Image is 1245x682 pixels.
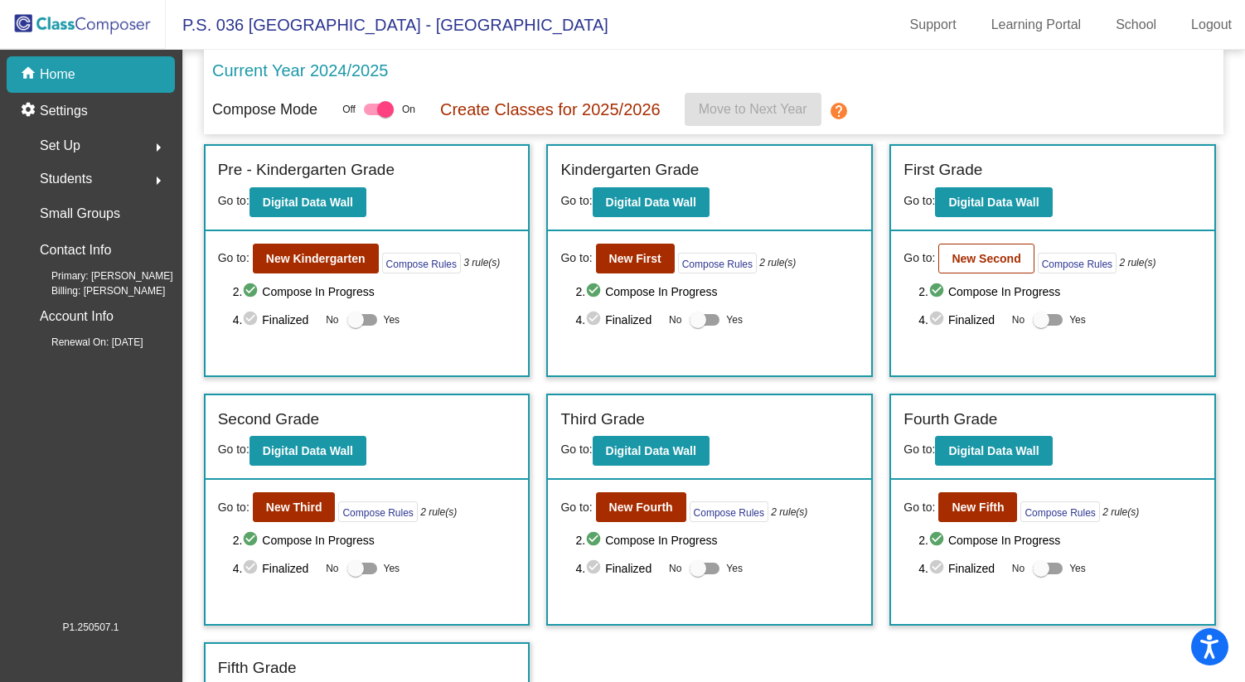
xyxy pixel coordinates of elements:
button: Compose Rules [678,253,757,273]
span: Go to: [560,194,592,207]
span: No [1012,312,1025,327]
button: New Kindergarten [253,244,379,273]
button: Compose Rules [690,501,768,522]
button: Digital Data Wall [593,436,710,466]
label: Kindergarten Grade [560,158,699,182]
span: Go to: [903,249,935,267]
span: Go to: [903,443,935,456]
b: Digital Data Wall [263,444,353,457]
span: 2. Compose In Progress [575,530,859,550]
mat-icon: arrow_right [148,171,168,191]
span: 4. Finalized [918,310,1004,330]
button: Digital Data Wall [249,187,366,217]
a: Learning Portal [978,12,1095,38]
mat-icon: help [828,101,848,121]
span: Off [342,102,356,117]
label: First Grade [903,158,982,182]
span: Yes [384,559,400,578]
button: Digital Data Wall [935,436,1052,466]
i: 3 rule(s) [463,255,500,270]
i: 2 rule(s) [420,505,457,520]
span: No [326,312,338,327]
span: 4. Finalized [575,559,661,578]
mat-icon: home [20,65,40,85]
b: Digital Data Wall [606,444,696,457]
button: Move to Next Year [685,93,821,126]
button: New Fourth [596,492,686,522]
span: Yes [1069,559,1086,578]
a: Support [897,12,970,38]
button: Digital Data Wall [593,187,710,217]
mat-icon: check_circle [242,310,262,330]
mat-icon: check_circle [928,530,948,550]
p: Settings [40,101,88,121]
span: No [1012,561,1025,576]
label: Third Grade [560,408,644,432]
span: Go to: [903,194,935,207]
mat-icon: check_circle [928,559,948,578]
mat-icon: arrow_right [148,138,168,157]
b: Digital Data Wall [263,196,353,209]
b: New Kindergarten [266,252,366,265]
p: Compose Mode [212,99,317,121]
span: 4. Finalized [918,559,1004,578]
i: 2 rule(s) [1102,505,1139,520]
span: No [669,312,681,327]
button: Compose Rules [338,501,417,522]
span: Go to: [218,443,249,456]
span: 2. Compose In Progress [918,530,1202,550]
span: Go to: [560,443,592,456]
span: Go to: [560,249,592,267]
span: Go to: [218,194,249,207]
a: Logout [1178,12,1245,38]
button: New Third [253,492,336,522]
button: New Second [938,244,1034,273]
span: Go to: [218,249,249,267]
i: 2 rule(s) [1119,255,1155,270]
span: Yes [726,310,743,330]
span: Yes [726,559,743,578]
mat-icon: check_circle [242,559,262,578]
span: Go to: [903,499,935,516]
b: New Fourth [609,501,673,514]
button: New Fifth [938,492,1017,522]
label: Second Grade [218,408,320,432]
span: On [402,102,415,117]
span: 4. Finalized [233,310,318,330]
b: New First [609,252,661,265]
span: 2. Compose In Progress [918,282,1202,302]
mat-icon: check_circle [928,282,948,302]
i: 2 rule(s) [771,505,807,520]
span: Billing: [PERSON_NAME] [25,283,165,298]
b: New Third [266,501,322,514]
mat-icon: check_circle [585,282,605,302]
mat-icon: check_circle [585,310,605,330]
mat-icon: check_circle [585,559,605,578]
button: Digital Data Wall [249,436,366,466]
span: Renewal On: [DATE] [25,335,143,350]
b: Digital Data Wall [606,196,696,209]
span: Set Up [40,134,80,157]
span: Go to: [560,499,592,516]
button: Compose Rules [1038,253,1117,273]
button: Digital Data Wall [935,187,1052,217]
button: Compose Rules [1020,501,1099,522]
span: Primary: [PERSON_NAME] [25,268,173,283]
span: No [669,561,681,576]
span: Move to Next Year [699,102,807,116]
b: Digital Data Wall [948,196,1039,209]
p: Current Year 2024/2025 [212,58,388,83]
span: 2. Compose In Progress [575,282,859,302]
span: Students [40,167,92,191]
span: 4. Finalized [233,559,318,578]
p: Account Info [40,305,114,328]
span: 2. Compose In Progress [233,282,516,302]
mat-icon: check_circle [242,530,262,550]
i: 2 rule(s) [759,255,796,270]
p: Contact Info [40,239,111,262]
p: Create Classes for 2025/2026 [440,97,661,122]
p: Small Groups [40,202,120,225]
span: 4. Finalized [575,310,661,330]
span: Yes [384,310,400,330]
span: P.S. 036 [GEOGRAPHIC_DATA] - [GEOGRAPHIC_DATA] [166,12,608,38]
